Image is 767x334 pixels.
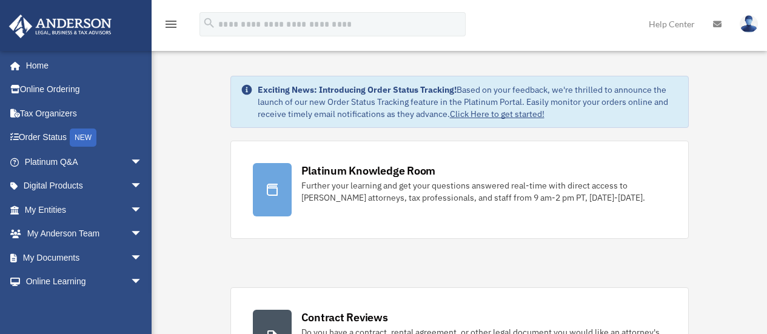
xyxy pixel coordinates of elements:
[301,163,436,178] div: Platinum Knowledge Room
[130,150,155,175] span: arrow_drop_down
[130,198,155,222] span: arrow_drop_down
[8,125,161,150] a: Order StatusNEW
[130,245,155,270] span: arrow_drop_down
[8,245,161,270] a: My Documentsarrow_drop_down
[8,53,155,78] a: Home
[130,174,155,199] span: arrow_drop_down
[740,15,758,33] img: User Pic
[301,179,666,204] div: Further your learning and get your questions answered real-time with direct access to [PERSON_NAM...
[8,150,161,174] a: Platinum Q&Aarrow_drop_down
[258,84,457,95] strong: Exciting News: Introducing Order Status Tracking!
[230,141,689,239] a: Platinum Knowledge Room Further your learning and get your questions answered real-time with dire...
[130,270,155,295] span: arrow_drop_down
[5,15,115,38] img: Anderson Advisors Platinum Portal
[8,198,161,222] a: My Entitiesarrow_drop_down
[450,109,544,119] a: Click Here to get started!
[203,16,216,30] i: search
[130,222,155,247] span: arrow_drop_down
[8,270,161,294] a: Online Learningarrow_drop_down
[301,310,388,325] div: Contract Reviews
[8,78,161,102] a: Online Ordering
[164,21,178,32] a: menu
[8,101,161,125] a: Tax Organizers
[164,17,178,32] i: menu
[70,129,96,147] div: NEW
[8,174,161,198] a: Digital Productsarrow_drop_down
[8,222,161,246] a: My Anderson Teamarrow_drop_down
[258,84,678,120] div: Based on your feedback, we're thrilled to announce the launch of our new Order Status Tracking fe...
